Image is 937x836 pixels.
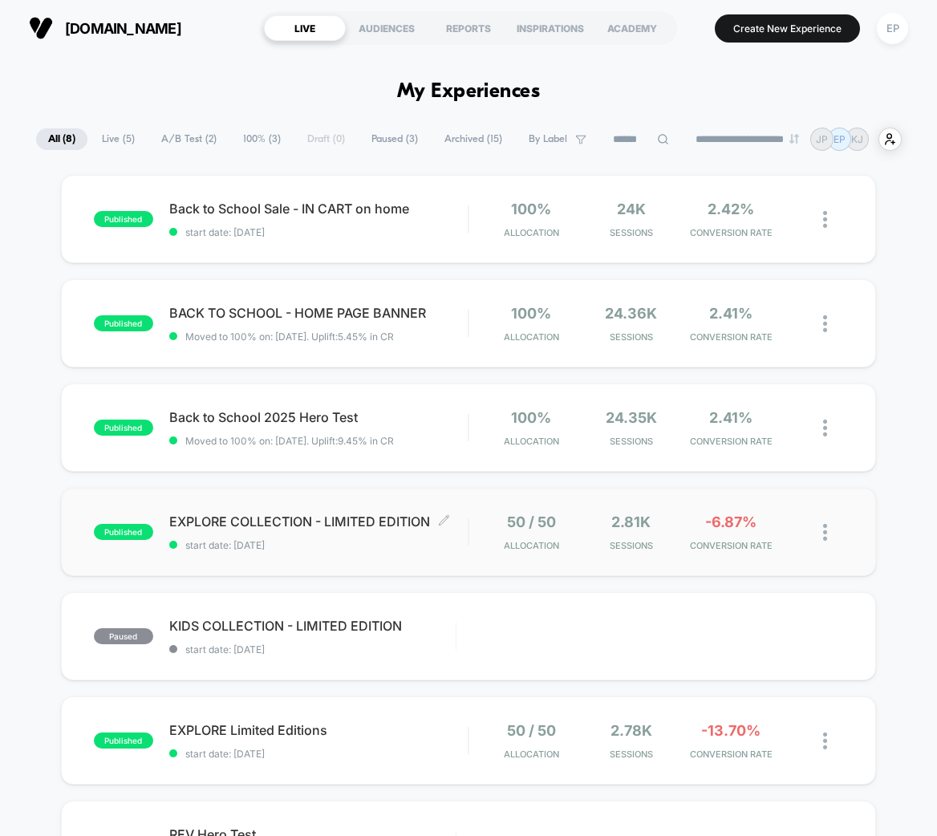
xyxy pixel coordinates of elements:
[94,315,153,331] span: published
[94,733,153,749] span: published
[529,133,567,145] span: By Label
[685,436,777,447] span: CONVERSION RATE
[169,722,468,738] span: EXPLORE Limited Editions
[504,540,559,551] span: Allocation
[169,618,456,634] span: KIDS COLLECTION - LIMITED EDITION
[591,15,673,41] div: ACADEMY
[29,16,53,40] img: Visually logo
[169,226,468,238] span: start date: [DATE]
[685,749,777,760] span: CONVERSION RATE
[611,513,651,530] span: 2.81k
[507,722,556,739] span: 50 / 50
[851,133,863,145] p: KJ
[816,133,828,145] p: JP
[169,643,456,655] span: start date: [DATE]
[708,201,754,217] span: 2.42%
[701,722,761,739] span: -13.70%
[149,128,229,150] span: A/B Test ( 2 )
[610,722,652,739] span: 2.78k
[877,13,908,44] div: EP
[169,305,468,321] span: BACK TO SCHOOL - HOME PAGE BANNER
[705,513,756,530] span: -6.87%
[264,15,346,41] div: LIVE
[823,420,827,436] img: close
[685,540,777,551] span: CONVERSION RATE
[185,435,394,447] span: Moved to 100% on: [DATE] . Uplift: 9.45% in CR
[823,315,827,332] img: close
[834,133,846,145] p: EP
[94,420,153,436] span: published
[94,211,153,227] span: published
[585,540,677,551] span: Sessions
[509,15,591,41] div: INSPIRATIONS
[231,128,293,150] span: 100% ( 3 )
[169,539,468,551] span: start date: [DATE]
[709,305,752,322] span: 2.41%
[94,628,153,644] span: paused
[65,20,181,37] span: [DOMAIN_NAME]
[617,201,646,217] span: 24k
[709,409,752,426] span: 2.41%
[585,331,677,343] span: Sessions
[789,134,799,144] img: end
[428,15,509,41] div: REPORTS
[511,201,551,217] span: 100%
[715,14,860,43] button: Create New Experience
[504,331,559,343] span: Allocation
[507,513,556,530] span: 50 / 50
[397,80,541,103] h1: My Experiences
[90,128,147,150] span: Live ( 5 )
[432,128,514,150] span: Archived ( 15 )
[823,211,827,228] img: close
[169,513,468,530] span: EXPLORE COLLECTION - LIMITED EDITION
[605,305,657,322] span: 24.36k
[585,227,677,238] span: Sessions
[872,12,913,45] button: EP
[94,524,153,540] span: published
[36,128,87,150] span: All ( 8 )
[504,227,559,238] span: Allocation
[823,524,827,541] img: close
[823,733,827,749] img: close
[606,409,657,426] span: 24.35k
[585,436,677,447] span: Sessions
[511,305,551,322] span: 100%
[346,15,428,41] div: AUDIENCES
[169,409,468,425] span: Back to School 2025 Hero Test
[685,331,777,343] span: CONVERSION RATE
[511,409,551,426] span: 100%
[685,227,777,238] span: CONVERSION RATE
[504,749,559,760] span: Allocation
[585,749,677,760] span: Sessions
[185,331,394,343] span: Moved to 100% on: [DATE] . Uplift: 5.45% in CR
[359,128,430,150] span: Paused ( 3 )
[169,201,468,217] span: Back to School Sale - IN CART on home
[24,15,186,41] button: [DOMAIN_NAME]
[504,436,559,447] span: Allocation
[169,748,468,760] span: start date: [DATE]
